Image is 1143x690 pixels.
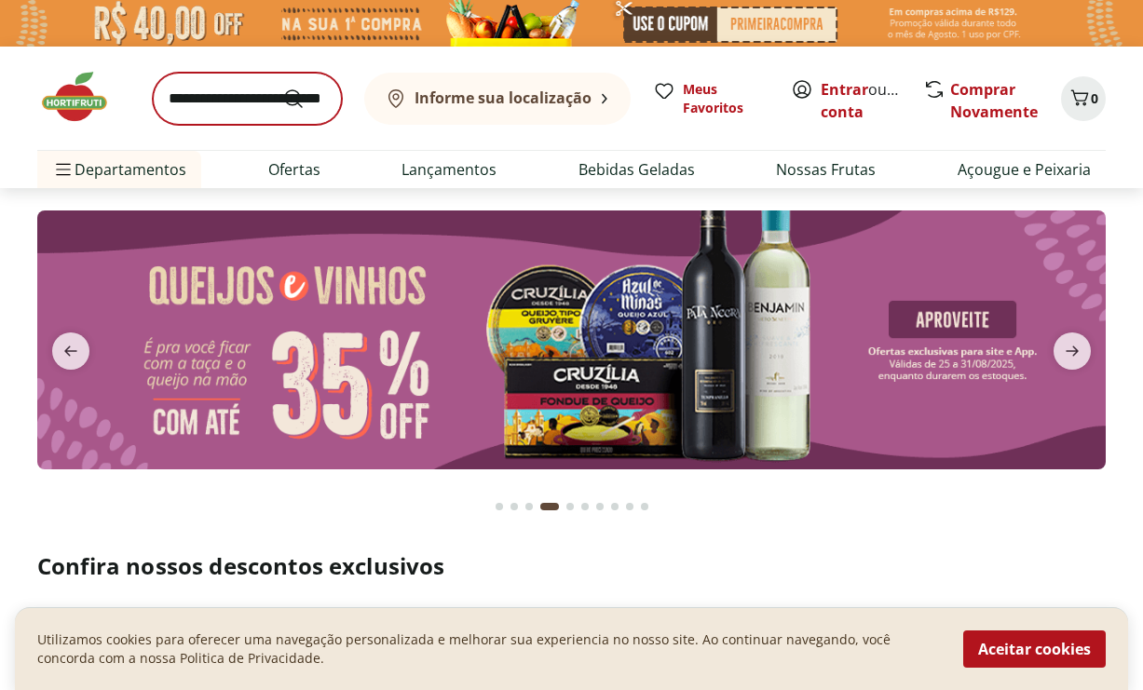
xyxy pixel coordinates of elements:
a: Lançamentos [401,158,497,181]
button: Go to page 2 from fs-carousel [507,484,522,529]
button: Go to page 3 from fs-carousel [522,484,537,529]
a: Criar conta [821,79,923,122]
b: Informe sua localização [415,88,592,108]
a: Meus Favoritos [653,80,769,117]
a: Comprar Novamente [950,79,1038,122]
a: Açougue e Peixaria [958,158,1091,181]
button: Submit Search [282,88,327,110]
a: Ofertas [268,158,320,181]
p: Utilizamos cookies para oferecer uma navegação personalizada e melhorar sua experiencia no nosso ... [37,630,941,668]
button: Go to page 8 from fs-carousel [607,484,622,529]
button: next [1039,332,1106,370]
button: Go to page 6 from fs-carousel [578,484,592,529]
button: Go to page 1 from fs-carousel [492,484,507,529]
button: previous [37,332,104,370]
span: Departamentos [52,147,186,192]
button: Informe sua localização [364,73,631,125]
button: Go to page 9 from fs-carousel [622,484,637,529]
button: Carrinho [1061,76,1106,121]
a: Bebidas Geladas [578,158,695,181]
button: Go to page 7 from fs-carousel [592,484,607,529]
a: Nossas Frutas [776,158,876,181]
button: Go to page 10 from fs-carousel [637,484,652,529]
span: ou [821,78,904,123]
button: Current page from fs-carousel [537,484,563,529]
input: search [153,73,342,125]
span: Meus Favoritos [683,80,769,117]
button: Menu [52,147,75,192]
button: Aceitar cookies [963,630,1106,668]
a: Entrar [821,79,868,100]
span: 0 [1091,89,1098,107]
button: Go to page 5 from fs-carousel [563,484,578,529]
img: Hortifruti [37,69,130,125]
h2: Confira nossos descontos exclusivos [37,551,1106,581]
img: queijos e vinhos [37,210,1106,469]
